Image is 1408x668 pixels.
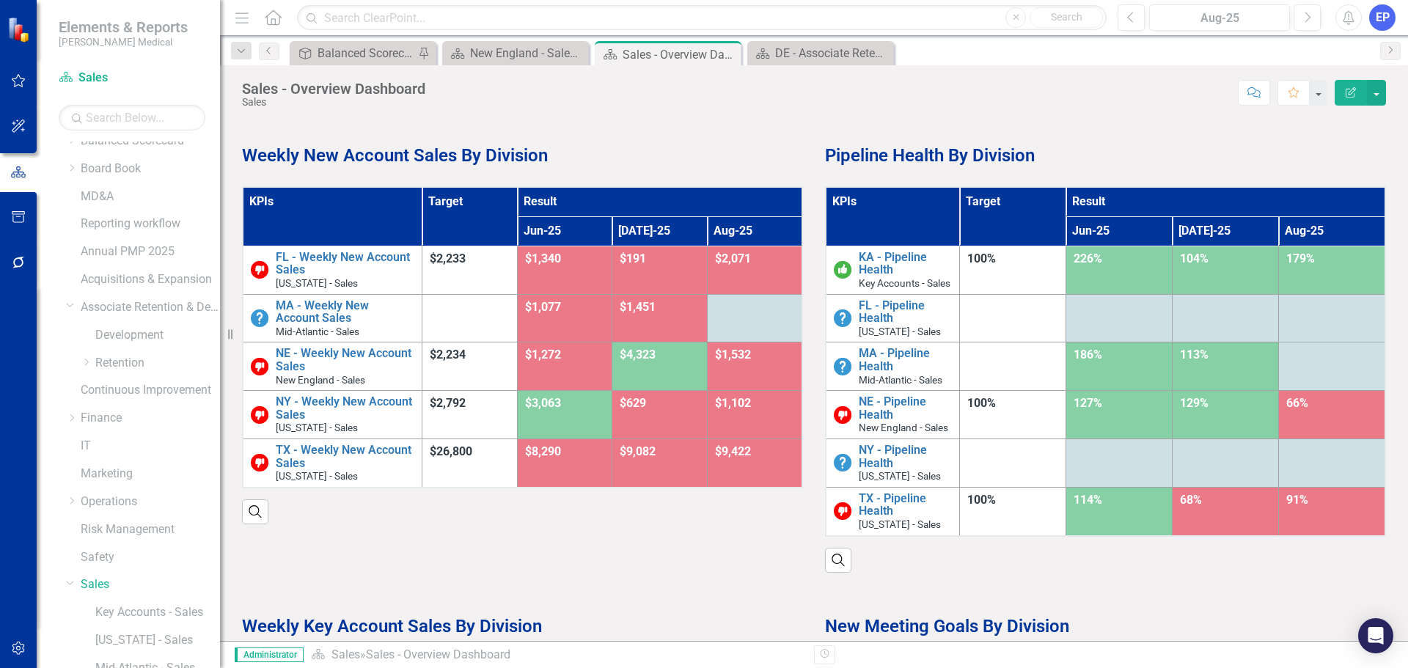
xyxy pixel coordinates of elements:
a: TX - Weekly New Account Sales [276,444,414,469]
strong: New Meeting Goals By Division [825,616,1069,636]
img: No Information [251,309,268,327]
span: [US_STATE] - Sales [859,518,941,530]
a: DE - Associate Retention [751,44,890,62]
span: 100% [967,252,996,265]
a: Sales [81,576,220,593]
a: Safety [81,549,220,566]
a: Retention [95,355,220,372]
span: [US_STATE] - Sales [276,422,358,433]
span: $3,063 [525,396,561,410]
span: 104% [1180,252,1209,265]
span: $8,290 [525,444,561,458]
strong: Pipeline Health By Division [825,145,1035,166]
span: $2,071 [715,252,751,265]
a: Marketing [81,466,220,482]
a: Acquisitions & Expansion [81,271,220,288]
span: Administrator [235,647,304,662]
span: Search [1051,11,1082,23]
a: Operations [81,493,220,510]
strong: Weekly Key Account Sales By Division [242,616,542,636]
span: New England - Sales [276,374,365,386]
img: Below Target [251,454,268,471]
span: [US_STATE] - Sales [276,470,358,482]
a: Development [95,327,220,344]
span: 129% [1180,396,1209,410]
a: Sales [331,647,360,661]
a: NE - Weekly New Account Sales [276,347,414,372]
img: No Information [834,454,851,471]
a: Associate Retention & Development [81,299,220,316]
span: $1,272 [525,348,561,361]
a: FL - Weekly New Account Sales [276,251,414,276]
img: Below Target [251,261,268,279]
a: FL - Pipeline Health [859,299,952,325]
td: Double-Click to Edit Right Click for Context Menu [243,391,422,439]
a: MD&A [81,188,220,205]
span: Key Accounts - Sales [859,277,950,289]
td: Double-Click to Edit Right Click for Context Menu [826,342,959,391]
a: IT [81,438,220,455]
div: Sales - Overview Dashboard [623,45,738,64]
a: TX - Pipeline Health [859,492,952,518]
a: Balanced Scorecard (Daily Huddle) [293,44,414,62]
a: Board Book [81,161,220,177]
span: 114% [1074,493,1102,507]
td: Double-Click to Edit Right Click for Context Menu [243,294,422,342]
a: Finance [81,410,220,427]
span: $629 [620,396,646,410]
span: $4,323 [620,348,656,361]
div: Sales - Overview Dashboard [366,647,510,661]
span: Elements & Reports [59,18,188,36]
a: Key Accounts - Sales [95,604,220,621]
a: MA - Pipeline Health [859,347,952,372]
span: 113% [1180,348,1209,361]
input: Search ClearPoint... [297,5,1107,31]
a: NE - Pipeline Health [859,395,952,421]
span: $9,422 [715,444,751,458]
a: KA - Pipeline Health [859,251,952,276]
img: Below Target [834,502,851,520]
div: Open Intercom Messenger [1358,618,1393,653]
span: New England - Sales [859,422,948,433]
span: $1,451 [620,300,656,314]
input: Search Below... [59,105,205,131]
div: » [311,647,803,664]
span: 91% [1286,493,1308,507]
img: ClearPoint Strategy [7,16,33,42]
td: Double-Click to Edit Right Click for Context Menu [243,438,422,487]
a: NY - Pipeline Health [859,444,952,469]
a: NY - Weekly New Account Sales [276,395,414,421]
span: $2,792 [430,396,466,410]
td: Double-Click to Edit Right Click for Context Menu [826,391,959,439]
span: $1,532 [715,348,751,361]
a: MA - Weekly New Account Sales [276,299,414,325]
a: Sales [59,70,205,87]
strong: Weekly New Account Sales By Division [242,145,548,166]
td: Double-Click to Edit Right Click for Context Menu [826,246,959,294]
div: New England - Sales - Overview Dashboard [470,44,585,62]
img: Below Target [251,406,268,424]
span: $26,800 [430,444,472,458]
span: [US_STATE] - Sales [859,470,941,482]
a: Reporting workflow [81,216,220,232]
span: Mid-Atlantic - Sales [276,326,359,337]
td: Double-Click to Edit Right Click for Context Menu [243,246,422,294]
img: No Information [834,358,851,375]
span: $191 [620,252,646,265]
img: Below Target [834,406,851,424]
span: 66% [1286,396,1308,410]
span: 100% [967,493,996,507]
a: Continuous Improvement [81,382,220,399]
button: EP [1369,4,1396,31]
a: [US_STATE] - Sales [95,632,220,649]
span: 186% [1074,348,1102,361]
span: $1,077 [525,300,561,314]
a: New England - Sales - Overview Dashboard [446,44,585,62]
span: 100% [967,396,996,410]
a: Balanced Scorecard [81,133,220,150]
td: Double-Click to Edit Right Click for Context Menu [826,438,959,487]
span: 127% [1074,396,1102,410]
div: Aug-25 [1154,10,1285,27]
span: $2,234 [430,348,466,361]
